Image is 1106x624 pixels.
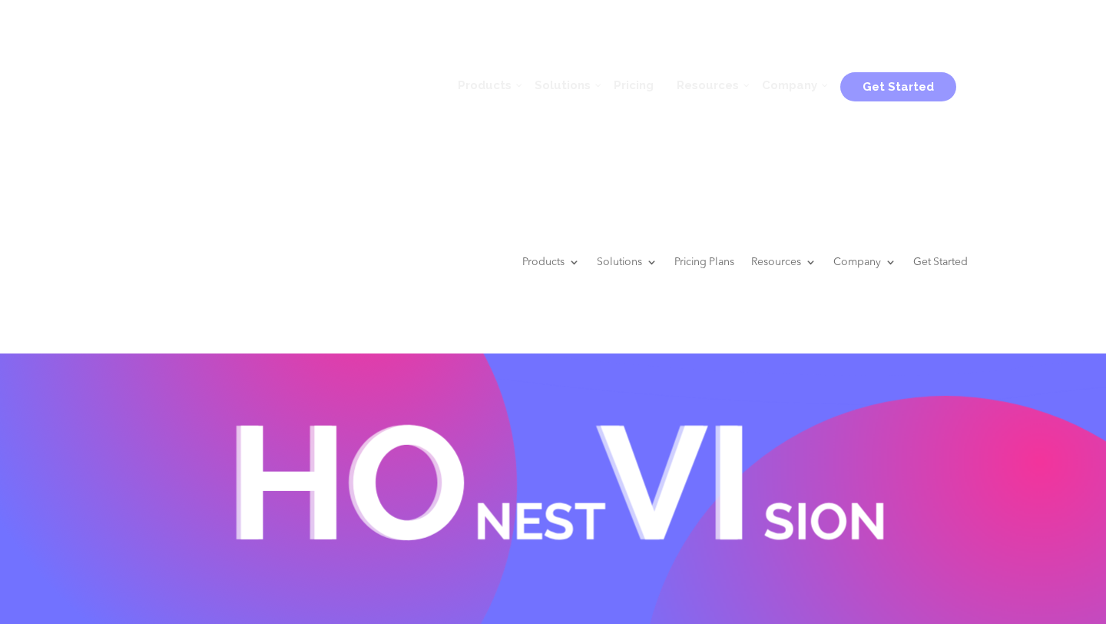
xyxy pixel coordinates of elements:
[523,62,602,108] a: Solutions
[665,62,750,108] a: Resources
[458,78,512,92] span: Products
[602,62,665,108] a: Pricing
[446,62,523,108] a: Products
[535,78,591,92] span: Solutions
[677,78,739,92] span: Resources
[840,74,956,97] a: Get Started
[597,233,657,291] a: Solutions
[863,80,934,94] span: Get Started
[750,62,829,108] a: Company
[762,78,817,92] span: Company
[522,233,580,291] a: Products
[674,233,734,291] a: Pricing Plans
[751,233,816,291] a: Resources
[614,78,654,92] span: Pricing
[833,233,896,291] a: Company
[913,233,968,291] a: Get Started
